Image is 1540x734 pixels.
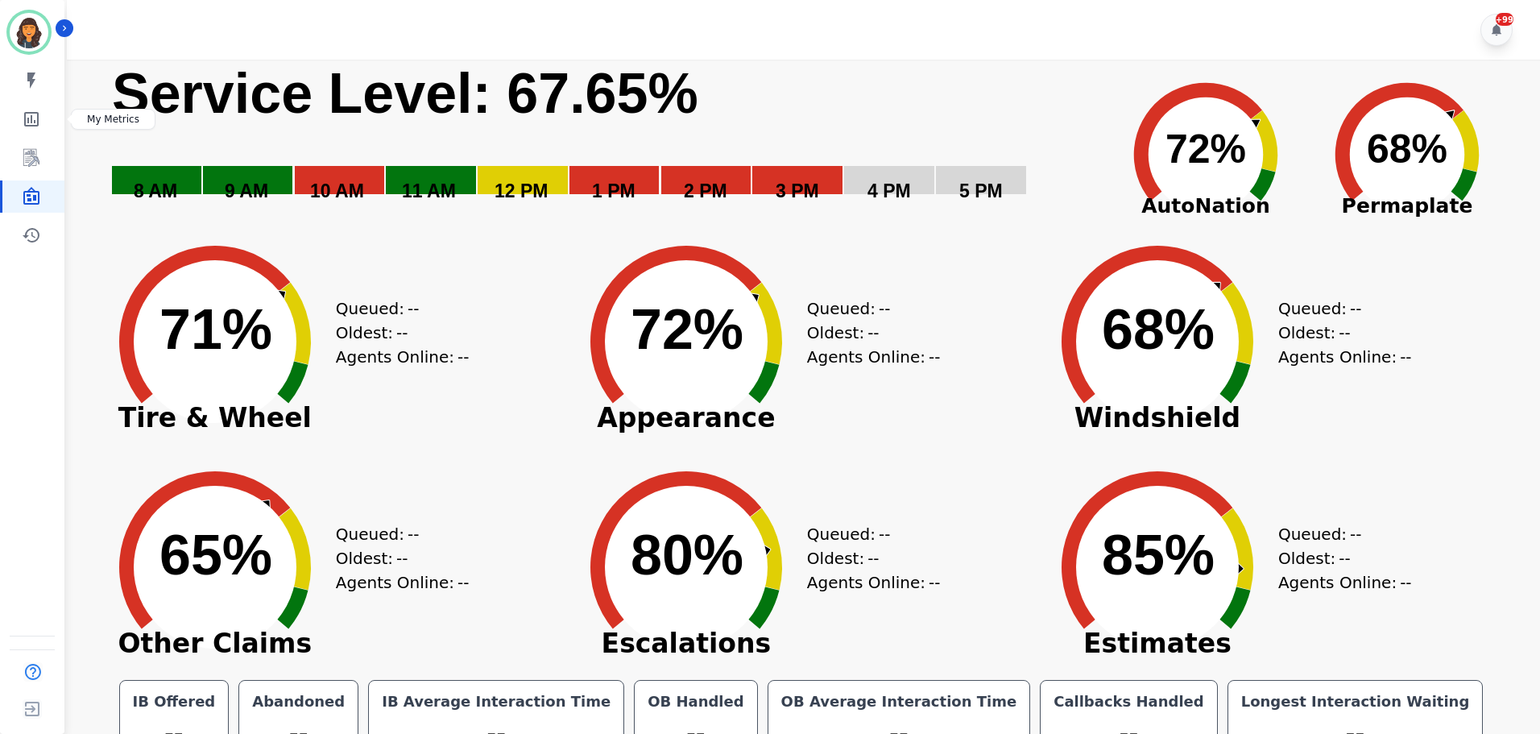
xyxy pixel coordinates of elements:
div: Abandoned [249,690,348,713]
span: -- [867,321,879,345]
span: Windshield [1037,410,1278,426]
div: Queued: [807,522,928,546]
div: Agents Online: [807,345,944,369]
div: Oldest: [336,321,457,345]
span: AutoNation [1105,191,1306,222]
span: -- [879,522,890,546]
span: -- [1350,522,1361,546]
span: -- [408,522,419,546]
div: Queued: [1278,522,1399,546]
div: Queued: [807,297,928,321]
img: Bordered avatar [10,13,48,52]
div: Agents Online: [1278,570,1415,595]
text: 9 AM [225,180,268,201]
span: Permaplate [1306,191,1508,222]
div: IB Average Interaction Time [379,690,614,713]
span: Escalations [565,636,807,652]
div: Queued: [336,297,457,321]
span: -- [879,297,890,321]
span: Estimates [1037,636,1278,652]
div: OB Average Interaction Time [778,690,1020,713]
span: -- [867,546,879,570]
text: 5 PM [959,180,1003,201]
text: 65% [159,524,272,587]
div: +99 [1496,13,1513,26]
div: Queued: [336,522,457,546]
text: 71% [159,298,272,361]
div: Agents Online: [807,570,944,595]
div: Oldest: [1278,321,1399,345]
span: -- [929,345,940,369]
text: 80% [631,524,743,587]
text: 72% [1165,126,1246,172]
span: -- [929,570,940,595]
text: 8 AM [134,180,177,201]
span: -- [1350,297,1361,321]
div: IB Offered [130,690,219,713]
text: Service Level: 67.65% [112,62,698,125]
div: Oldest: [336,546,457,570]
span: Other Claims [94,636,336,652]
div: Agents Online: [336,570,473,595]
div: Agents Online: [336,345,473,369]
text: 12 PM [495,180,548,201]
div: Queued: [1278,297,1399,321]
span: -- [1400,570,1411,595]
span: -- [396,546,408,570]
span: -- [396,321,408,345]
text: 85% [1102,524,1215,587]
div: Callbacks Handled [1050,690,1207,713]
div: Longest Interaction Waiting [1238,690,1473,713]
span: -- [457,345,469,369]
div: Oldest: [807,321,928,345]
text: 72% [631,298,743,361]
text: 10 AM [310,180,364,201]
text: 4 PM [867,180,911,201]
text: 1 PM [592,180,635,201]
text: 2 PM [684,180,727,201]
div: Oldest: [807,546,928,570]
span: Appearance [565,410,807,426]
div: Agents Online: [1278,345,1415,369]
svg: Service Level: 0% [110,60,1102,225]
text: 68% [1367,126,1447,172]
div: Oldest: [1278,546,1399,570]
span: -- [1400,345,1411,369]
span: Tire & Wheel [94,410,336,426]
span: -- [1339,321,1350,345]
text: 3 PM [776,180,819,201]
text: 68% [1102,298,1215,361]
span: -- [457,570,469,595]
span: -- [1339,546,1350,570]
span: -- [408,297,419,321]
div: OB Handled [644,690,747,713]
text: 11 AM [402,180,456,201]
